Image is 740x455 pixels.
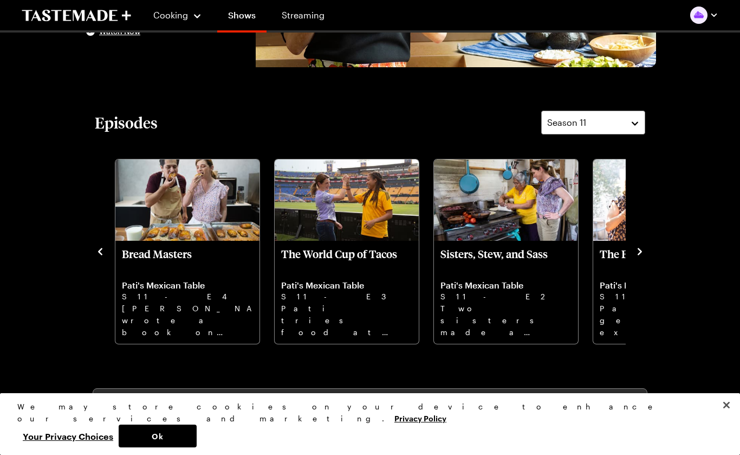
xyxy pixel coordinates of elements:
button: Season 11 [541,111,645,134]
p: Pati's Mexican Table [600,280,731,291]
h2: Episodes [95,113,158,132]
span: Cooking [153,10,188,20]
p: Bread Masters [122,247,253,273]
div: The Fire Kings [593,159,737,344]
button: Profile picture [690,7,718,24]
p: [PERSON_NAME] wrote a book on Mexican bread. [PERSON_NAME] visits to learn his secret to making t... [122,303,253,337]
p: Two sisters made a little shack into a must-visit restaurant known for one dish: cortadillo stew [440,303,572,337]
a: More information about your privacy, opens in a new tab [394,413,446,423]
button: navigate to next item [634,244,645,257]
div: 3 / 6 [114,156,274,345]
img: Profile picture [690,7,707,24]
p: The Fire Kings [600,247,731,273]
a: To Tastemade Home Page [22,9,131,22]
p: Pati tries food at each stadium with the teams’ stars to determine who wins in the battle of [GEO... [281,303,412,337]
a: Shows [217,2,267,33]
div: The World Cup of Tacos [275,159,419,344]
img: Sisters, Stew, and Sass [434,159,578,241]
p: Sisters, Stew, and Sass [440,247,572,273]
a: The World Cup of Tacos [281,247,412,337]
p: Pati gets an exclusive look into [PERSON_NAME]'s patio where he treats her to cabrito con salsa a... [600,303,731,337]
div: Sisters, Stew, and Sass [434,159,578,344]
button: Your Privacy Choices [17,425,119,447]
img: The Fire Kings [593,159,737,241]
p: S11 - E1 [600,291,731,303]
p: S11 - E2 [440,291,572,303]
p: S11 - E4 [122,291,253,303]
button: Cooking [153,2,202,28]
a: Sisters, Stew, and Sass [440,247,572,337]
button: Ok [119,425,197,447]
div: 4 / 6 [274,156,433,345]
span: Season 11 [547,116,586,129]
a: Bread Masters [122,247,253,337]
p: Pati's Mexican Table [440,280,572,291]
img: Bread Masters [115,159,259,241]
img: The World Cup of Tacos [275,159,419,241]
div: Privacy [17,401,713,447]
div: We may store cookies on your device to enhance our services and marketing. [17,401,713,425]
div: 5 / 6 [433,156,592,345]
p: Pati's Mexican Table [122,280,253,291]
div: Bread Masters [115,159,259,344]
p: Pati's Mexican Table [281,280,412,291]
p: S11 - E3 [281,291,412,303]
button: navigate to previous item [95,244,106,257]
p: The World Cup of Tacos [281,247,412,273]
button: Close [715,393,738,417]
a: The Fire Kings [600,247,731,337]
